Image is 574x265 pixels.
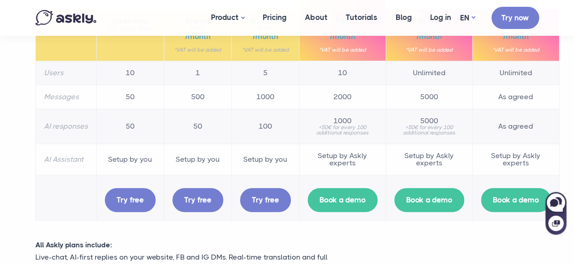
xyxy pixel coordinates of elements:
a: Try free [240,188,291,212]
td: Setup by you [164,144,231,175]
td: 500 [164,85,231,109]
td: 10 [299,61,386,85]
td: 5 [231,61,299,85]
img: Askly [35,10,96,25]
td: Setup by you [231,144,299,175]
td: Unlimited [472,61,559,85]
a: EN [460,11,475,24]
th: Users [35,61,96,85]
span: /month [240,33,291,40]
td: 100 [231,109,299,144]
th: AI Assistant [35,144,96,175]
td: 50 [96,109,164,144]
a: Book a demo [481,188,551,212]
small: *VAT will be added [481,47,551,53]
td: 1 [164,61,231,85]
strong: All Askly plans include: [35,241,112,249]
td: 2000 [299,85,386,109]
a: Try free [105,188,156,212]
a: Try now [491,7,539,29]
td: Setup by Askly experts [472,144,559,175]
span: As agreed [481,123,551,130]
td: 50 [164,109,231,144]
span: /month [308,33,378,40]
td: Setup by Askly experts [386,144,472,175]
td: Setup by you [96,144,164,175]
span: /month [481,33,551,40]
span: 5000 [394,117,464,125]
a: Book a demo [308,188,378,212]
iframe: Askly chat [545,190,567,236]
td: Setup by Askly experts [299,144,386,175]
span: 1000 [308,117,378,125]
small: *VAT will be added [240,47,291,53]
td: Unlimited [386,61,472,85]
small: +50€ for every 100 additional responses [394,125,464,135]
th: AI responses [35,109,96,144]
small: *VAT will be added [172,47,223,53]
td: 10 [96,61,164,85]
span: /month [172,33,223,40]
td: As agreed [472,85,559,109]
a: Try free [172,188,223,212]
td: 5000 [386,85,472,109]
small: *VAT will be added [394,47,464,53]
a: Book a demo [394,188,464,212]
td: 50 [96,85,164,109]
small: +50€ for every 100 additional responses [308,125,378,135]
span: /month [394,33,464,40]
td: 1000 [231,85,299,109]
small: *VAT will be added [308,47,378,53]
th: Messages [35,85,96,109]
